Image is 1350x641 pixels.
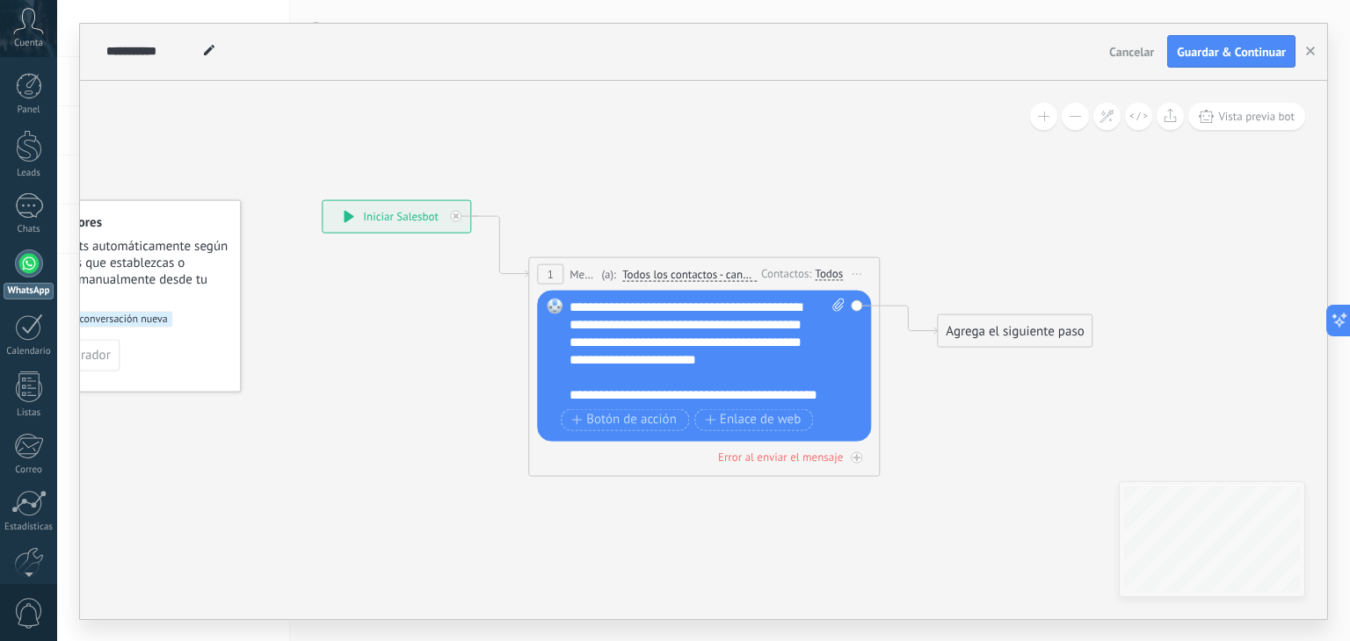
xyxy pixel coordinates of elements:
[4,224,54,235] div: Chats
[323,200,470,232] div: Iniciar Salesbot
[28,311,172,327] span: Cualquier conversación nueva
[4,283,54,299] div: WhatsApp
[49,349,110,361] span: Disparador
[28,237,229,304] span: Lanza bots automáticamente según las reglas que establezcas o también manualmente desde tu lead card
[1177,46,1286,58] span: Guardar & Continuar
[28,213,229,230] h4: Disparadores
[622,267,757,281] span: Todos los contactos - canales seleccionados
[4,407,54,419] div: Listas
[14,38,43,49] span: Cuenta
[4,168,54,179] div: Leads
[938,316,1092,345] div: Agrega el siguiente paso
[1218,109,1295,124] span: Vista previa bot
[561,408,689,430] button: Botón de acción
[1102,39,1161,65] button: Cancelar
[4,346,54,357] div: Calendario
[4,465,54,476] div: Correo
[1109,44,1154,60] span: Cancelar
[1167,35,1296,68] button: Guardar & Continuar
[718,449,843,464] div: Error al enviar el mensaje
[601,265,616,282] span: (a):
[4,104,54,116] div: Panel
[548,267,554,282] span: 1
[815,267,843,281] div: Todos
[761,265,815,282] div: Contactos:
[705,413,801,427] span: Enlace de web
[570,265,597,282] span: Mensaje
[694,408,813,430] button: Enlace de web
[571,413,677,427] span: Botón de acción
[1188,103,1305,130] button: Vista previa bot
[4,522,54,533] div: Estadísticas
